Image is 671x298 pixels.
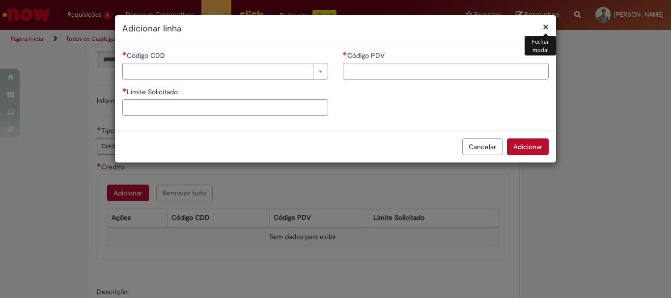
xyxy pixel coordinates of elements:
h2: Adicionar linha [122,23,549,35]
span: Necessários [343,52,347,55]
button: Fechar modal [543,22,549,32]
button: Cancelar [462,138,503,155]
span: Código PDV [347,51,387,60]
a: Limpar campo Código CDD [122,63,328,80]
input: Limite Solicitado [122,99,328,116]
span: Necessários [122,88,127,92]
div: Fechar modal [525,36,556,55]
span: Limite Solicitado [127,87,180,96]
span: Necessários [122,52,127,55]
span: Necessários - Código CDD [127,51,167,60]
button: Adicionar [507,138,549,155]
input: Código PDV [343,63,549,80]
